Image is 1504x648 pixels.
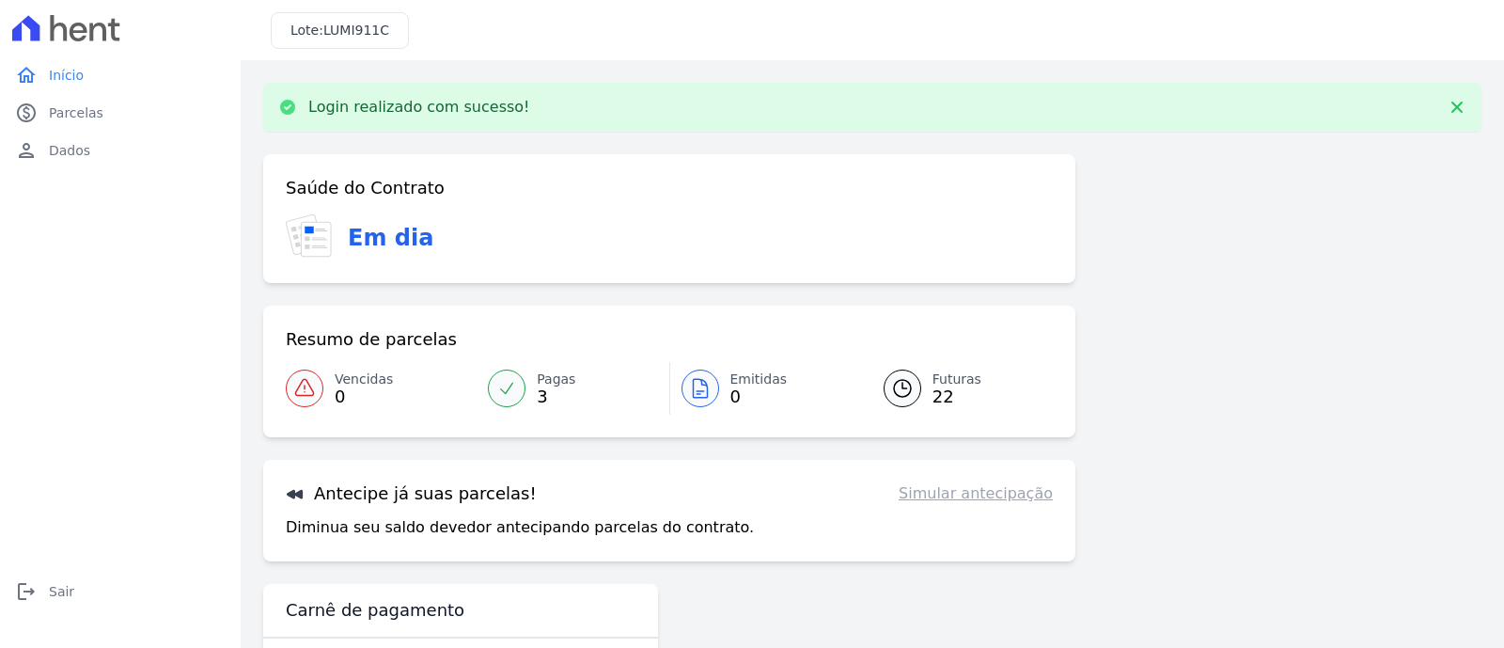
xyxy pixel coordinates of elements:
a: homeInício [8,56,233,94]
span: Futuras [932,370,981,389]
span: Dados [49,141,90,160]
i: home [15,64,38,87]
span: Sair [49,582,74,601]
span: 3 [537,389,575,404]
h3: Lote: [290,21,389,40]
a: paidParcelas [8,94,233,132]
h3: Carnê de pagamento [286,599,464,622]
span: Início [49,66,84,85]
a: Futuras 22 [861,362,1053,415]
span: Parcelas [49,103,103,122]
a: logoutSair [8,573,233,610]
a: Simular antecipação [899,482,1053,505]
span: Pagas [537,370,575,389]
p: Diminua seu saldo devedor antecipando parcelas do contrato. [286,516,754,539]
p: Login realizado com sucesso! [308,98,530,117]
span: 0 [335,389,393,404]
i: paid [15,102,38,124]
i: logout [15,580,38,603]
span: 22 [932,389,981,404]
a: personDados [8,132,233,169]
a: Emitidas 0 [670,362,861,415]
span: Vencidas [335,370,393,389]
h3: Antecipe já suas parcelas! [286,482,537,505]
span: Emitidas [730,370,788,389]
a: Pagas 3 [477,362,668,415]
span: LUMI911C [323,23,389,38]
h3: Saúde do Contrato [286,177,445,199]
a: Vencidas 0 [286,362,477,415]
i: person [15,139,38,162]
h3: Resumo de parcelas [286,328,457,351]
span: 0 [730,389,788,404]
h3: Em dia [348,221,433,255]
